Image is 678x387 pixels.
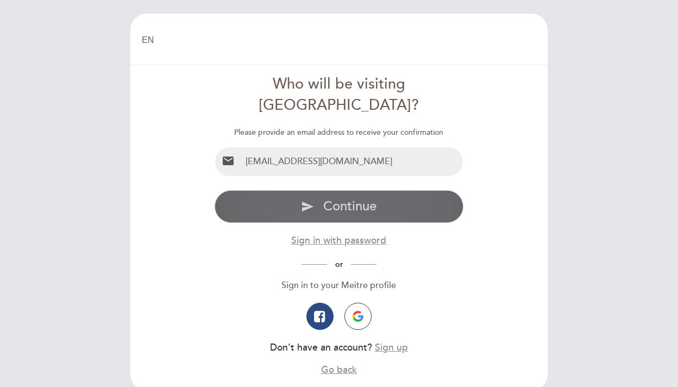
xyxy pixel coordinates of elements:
[215,190,464,223] button: send Continue
[270,342,372,353] span: Don’t have an account?
[301,200,314,213] i: send
[327,260,351,269] span: or
[222,154,235,167] i: email
[215,279,464,292] div: Sign in to your Meitre profile
[215,127,464,138] div: Please provide an email address to receive your confirmation
[291,234,386,247] button: Sign in with password
[353,311,363,322] img: icon-google.png
[375,341,408,354] button: Sign up
[241,147,463,176] input: Email
[321,363,357,377] button: Go back
[323,198,376,214] span: Continue
[215,74,464,116] div: Who will be visiting [GEOGRAPHIC_DATA]?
